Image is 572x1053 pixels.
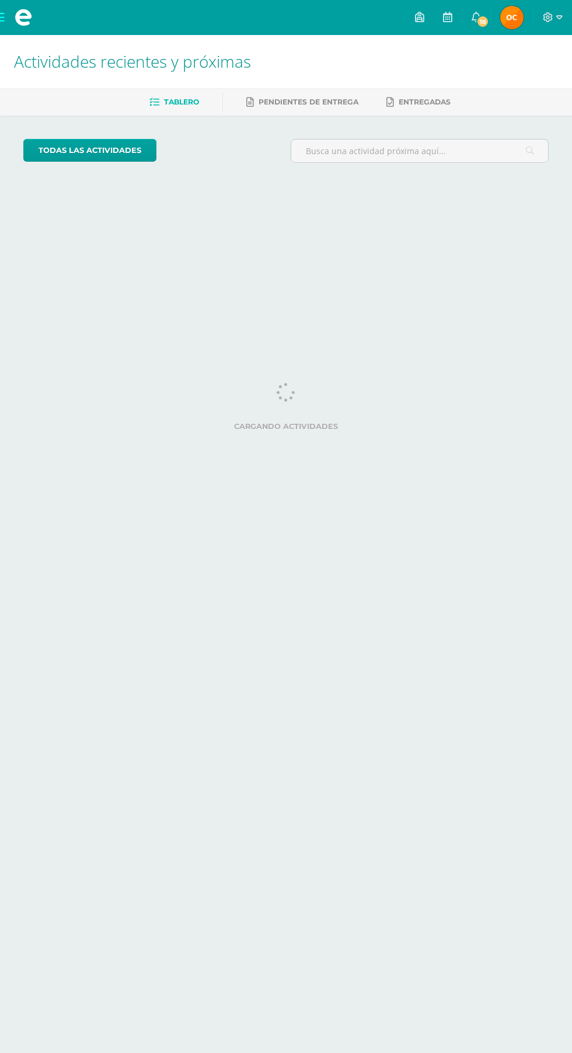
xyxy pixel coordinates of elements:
[23,422,549,431] label: Cargando actividades
[14,50,251,72] span: Actividades recientes y próximas
[500,6,524,29] img: 082b61cefc48343941cc0540aa8f8173.png
[386,93,451,111] a: Entregadas
[246,93,358,111] a: Pendientes de entrega
[291,140,548,162] input: Busca una actividad próxima aquí...
[399,97,451,106] span: Entregadas
[476,15,489,28] span: 18
[259,97,358,106] span: Pendientes de entrega
[23,139,156,162] a: todas las Actividades
[164,97,199,106] span: Tablero
[149,93,199,111] a: Tablero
